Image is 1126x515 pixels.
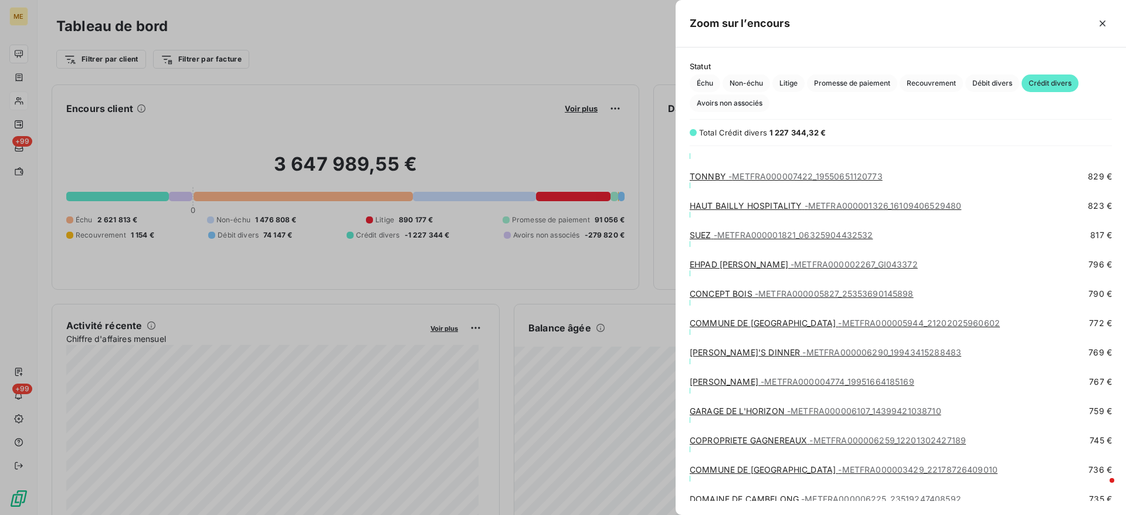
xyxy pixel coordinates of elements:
[838,465,998,475] span: - METFRA000003429_22178726409010
[728,171,883,181] span: - METFRA000007422_19550651120773
[787,406,941,416] span: - METFRA000006107_14399421038710
[690,435,966,445] a: COPROPRIETE GAGNEREAUX
[1090,229,1112,241] span: 817 €
[1086,475,1114,503] iframe: Intercom live chat
[1022,74,1078,92] button: Crédit divers
[690,171,883,181] a: TONNBY
[1088,288,1112,300] span: 790 €
[805,201,962,211] span: - METFRA000001326_16109406529480
[1088,171,1112,182] span: 829 €
[690,406,941,416] a: GARAGE DE L'HORIZON
[1088,259,1112,270] span: 796 €
[1089,317,1112,329] span: 772 €
[723,74,770,92] button: Non-échu
[1089,405,1112,417] span: 759 €
[802,347,961,357] span: - METFRA000006290_19943415288483
[1088,200,1112,212] span: 823 €
[807,74,897,92] button: Promesse de paiement
[690,259,918,269] a: EHPAD [PERSON_NAME]
[690,494,961,504] a: DOMAINE DE CAMBELONG
[1088,347,1112,358] span: 769 €
[900,74,963,92] button: Recouvrement
[690,15,790,32] h5: Zoom sur l’encours
[1089,376,1112,388] span: 767 €
[791,259,918,269] span: - METFRA000002267_GI043372
[809,435,966,445] span: - METFRA000006259_12201302427189
[755,289,914,299] span: - METFRA000005827_25353690145898
[1088,464,1112,476] span: 736 €
[690,465,998,475] a: COMMUNE DE [GEOGRAPHIC_DATA]
[1090,141,1112,153] span: 831 €
[761,377,914,387] span: - METFRA000004774_19951664185169
[838,318,1000,328] span: - METFRA000005944_21202025960602
[690,230,873,240] a: SUEZ
[690,318,1000,328] a: COMMUNE DE [GEOGRAPHIC_DATA]
[690,94,769,112] button: Avoirs non associés
[690,201,961,211] a: HAUT BAILLY HOSPITALITY
[690,74,720,92] button: Échu
[769,128,826,137] span: 1 227 344,32 €
[690,62,1112,71] span: Statut
[714,230,873,240] span: - METFRA000001821_06325904432532
[676,153,1126,501] div: grid
[690,377,914,387] a: [PERSON_NAME]
[801,494,961,504] span: - METFRA000006225_23519247408592
[690,347,961,357] a: [PERSON_NAME]'S DINNER
[1090,435,1112,446] span: 745 €
[690,289,914,299] a: CONCEPT BOIS
[965,74,1019,92] button: Débit divers
[699,128,767,137] span: Total Crédit divers
[772,74,805,92] button: Litige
